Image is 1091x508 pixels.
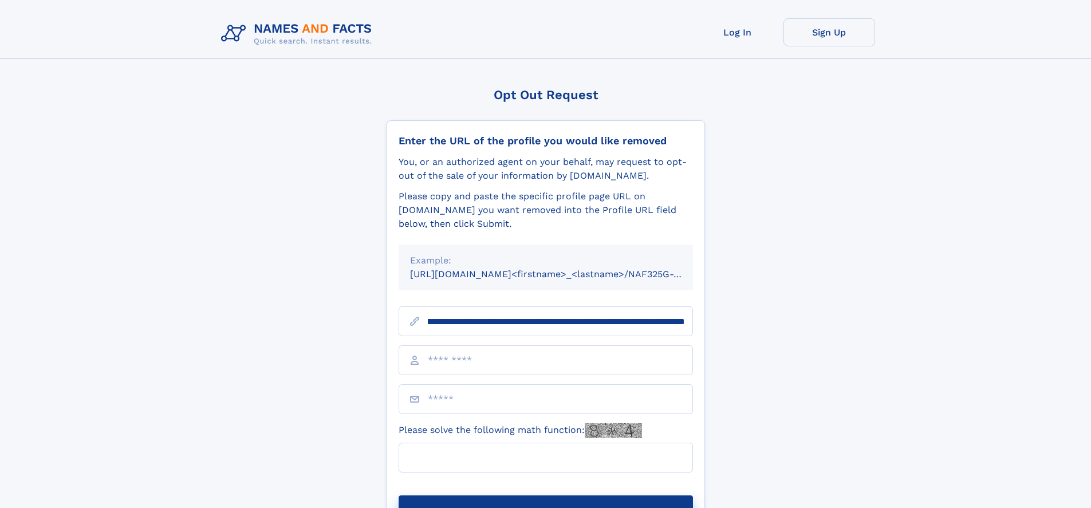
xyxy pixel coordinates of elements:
[399,135,693,147] div: Enter the URL of the profile you would like removed
[399,423,642,438] label: Please solve the following math function:
[387,88,705,102] div: Opt Out Request
[410,254,682,267] div: Example:
[410,269,715,279] small: [URL][DOMAIN_NAME]<firstname>_<lastname>/NAF325G-xxxxxxxx
[692,18,783,46] a: Log In
[783,18,875,46] a: Sign Up
[216,18,381,49] img: Logo Names and Facts
[399,190,693,231] div: Please copy and paste the specific profile page URL on [DOMAIN_NAME] you want removed into the Pr...
[399,155,693,183] div: You, or an authorized agent on your behalf, may request to opt-out of the sale of your informatio...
